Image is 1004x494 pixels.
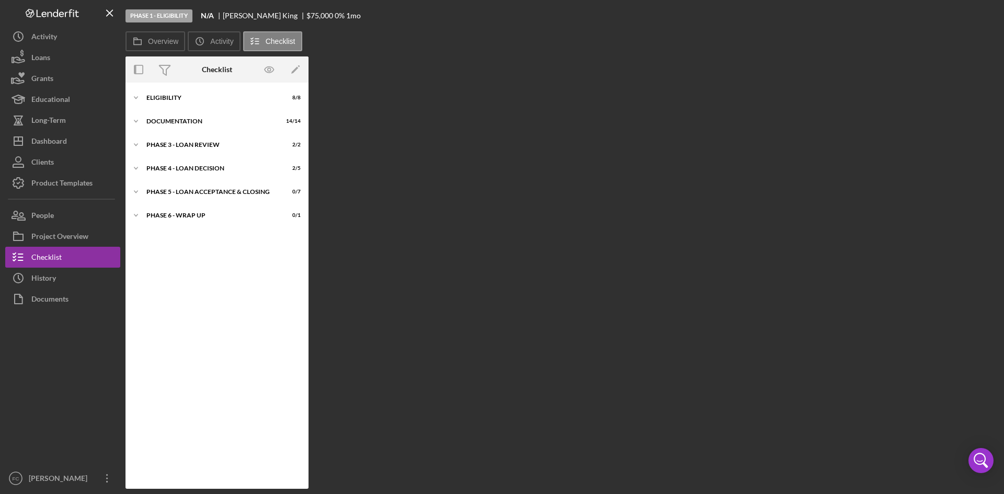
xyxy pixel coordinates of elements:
[282,142,301,148] div: 2 / 2
[31,268,56,291] div: History
[146,118,275,124] div: Documentation
[125,9,192,22] div: Phase 1 - Eligibility
[31,26,57,50] div: Activity
[5,131,120,152] button: Dashboard
[210,37,233,45] label: Activity
[26,468,94,491] div: [PERSON_NAME]
[201,12,214,20] b: N/A
[188,31,240,51] button: Activity
[243,31,302,51] button: Checklist
[146,95,275,101] div: Eligibility
[31,89,70,112] div: Educational
[31,247,62,270] div: Checklist
[346,12,361,20] div: 1 mo
[202,65,232,74] div: Checklist
[31,152,54,175] div: Clients
[148,37,178,45] label: Overview
[31,110,66,133] div: Long-Term
[31,131,67,154] div: Dashboard
[335,12,345,20] div: 0 %
[31,173,93,196] div: Product Templates
[5,68,120,89] button: Grants
[5,268,120,289] button: History
[5,110,120,131] button: Long-Term
[5,468,120,489] button: FC[PERSON_NAME]
[5,289,120,309] button: Documents
[31,226,88,249] div: Project Overview
[282,212,301,219] div: 0 / 1
[5,152,120,173] button: Clients
[125,31,185,51] button: Overview
[282,165,301,171] div: 2 / 5
[5,47,120,68] button: Loans
[5,226,120,247] button: Project Overview
[146,142,275,148] div: Phase 3 - Loan review
[31,68,53,91] div: Grants
[31,205,54,228] div: People
[282,189,301,195] div: 0 / 7
[223,12,306,20] div: [PERSON_NAME] King
[13,476,19,481] text: FC
[5,173,120,193] button: Product Templates
[5,247,120,268] button: Checklist
[968,448,994,473] div: Open Intercom Messenger
[146,189,275,195] div: Phase 5 - Loan acceptance & Closing
[266,37,295,45] label: Checklist
[146,212,275,219] div: Phase 6 - Wrap up
[306,11,333,20] span: $75,000
[31,289,69,312] div: Documents
[282,118,301,124] div: 14 / 14
[31,47,50,71] div: Loans
[5,205,120,226] button: People
[282,95,301,101] div: 8 / 8
[146,165,275,171] div: Phase 4 - Loan Decision
[5,26,120,47] button: Activity
[5,89,120,110] button: Educational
